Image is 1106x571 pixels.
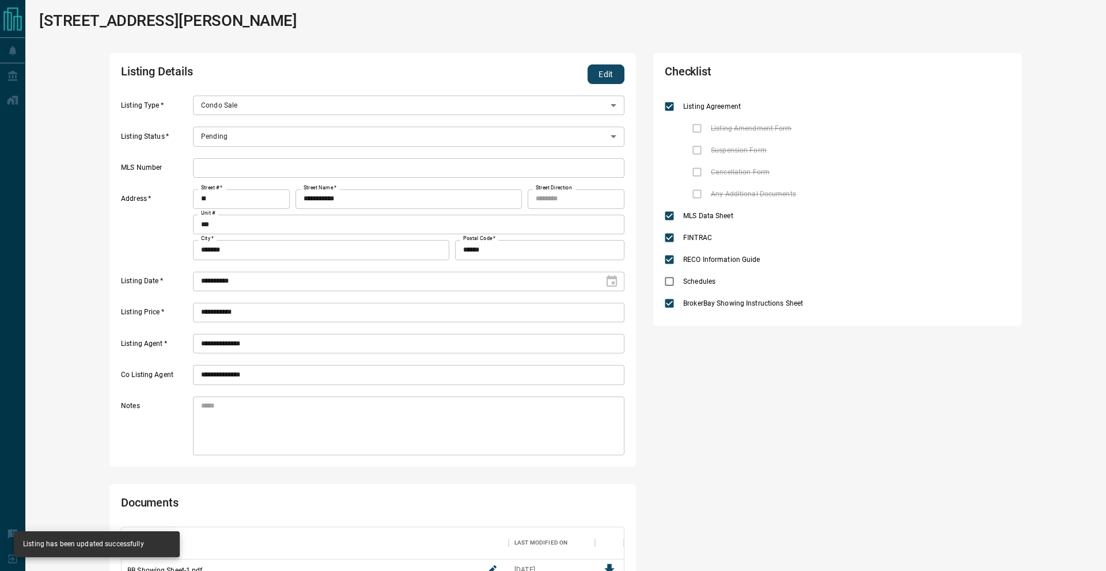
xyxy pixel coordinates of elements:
[708,167,772,177] span: Cancellation Form
[536,184,572,192] label: Street Direction
[121,276,190,291] label: Listing Date
[201,210,215,217] label: Unit #
[193,127,624,146] div: Pending
[680,211,736,221] span: MLS Data Sheet
[23,535,144,554] div: Listing has been updated successfully
[708,145,770,155] span: Suspension Form
[304,184,336,192] label: Street Name
[588,64,624,84] button: Edit
[708,189,799,199] span: Any Additional Documents
[39,12,297,30] h1: [STREET_ADDRESS][PERSON_NAME]
[680,101,744,112] span: Listing Agreement
[680,254,763,265] span: RECO Information Guide
[122,527,509,559] div: Filename
[201,235,214,242] label: City
[680,276,718,287] span: Schedules
[193,96,624,115] div: Condo Sale
[509,527,595,559] div: Last Modified On
[708,123,794,134] span: Listing Amendment Form
[680,233,715,243] span: FINTRAC
[121,401,190,455] label: Notes
[514,527,567,559] div: Last Modified On
[121,370,190,385] label: Co Listing Agent
[121,194,190,260] label: Address
[680,298,806,309] span: BrokerBay Showing Instructions Sheet
[665,64,872,84] h2: Checklist
[121,163,190,178] label: MLS Number
[121,307,190,322] label: Listing Price
[121,132,190,147] label: Listing Status
[121,339,190,354] label: Listing Agent
[121,64,423,84] h2: Listing Details
[121,496,423,515] h2: Documents
[127,527,156,559] div: Filename
[201,184,222,192] label: Street #
[463,235,495,242] label: Postal Code
[121,101,190,116] label: Listing Type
